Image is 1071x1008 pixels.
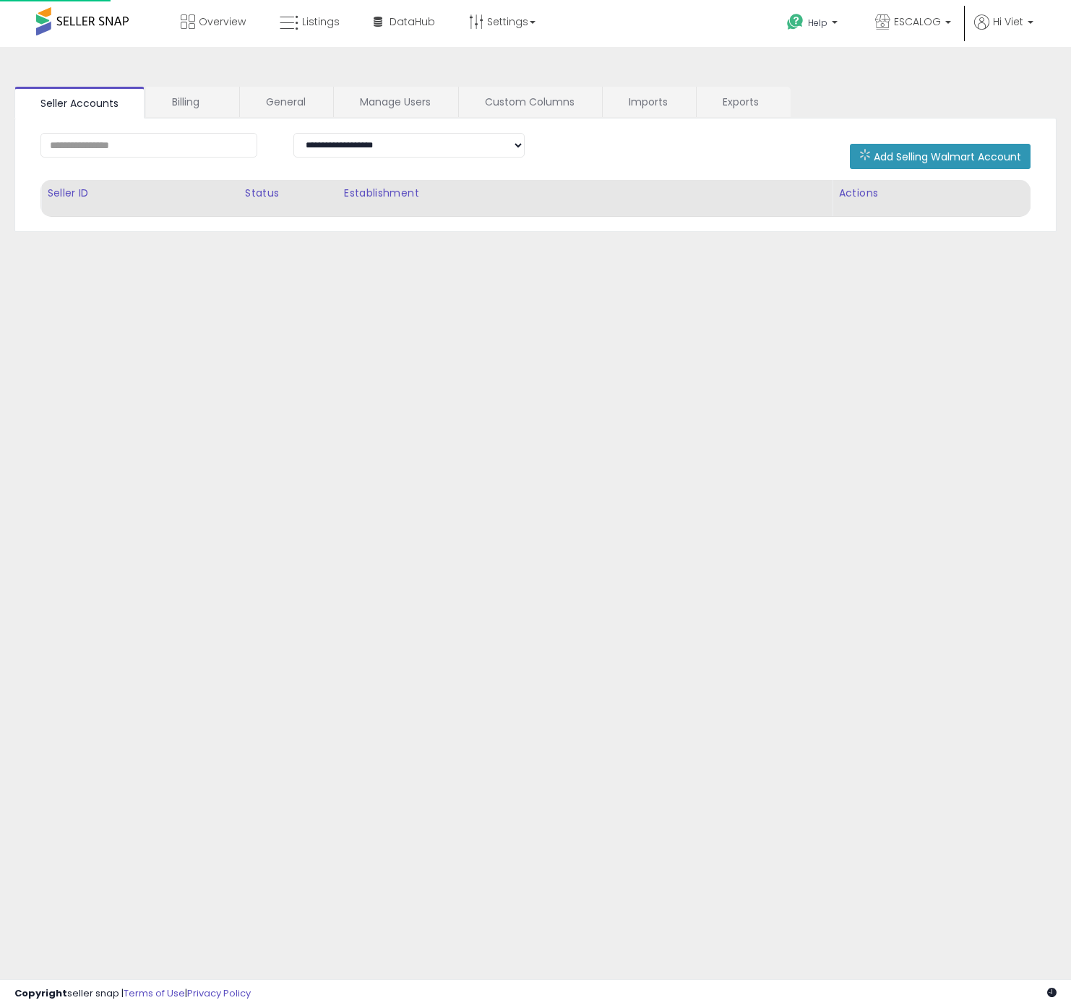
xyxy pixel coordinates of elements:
button: Add Selling Walmart Account [850,144,1031,169]
a: Imports [603,87,694,117]
a: Exports [697,87,789,117]
span: DataHub [390,14,435,29]
div: Status [245,186,332,201]
span: Hi Viet [993,14,1023,29]
div: Establishment [344,186,827,201]
div: Actions [838,186,1024,201]
div: Seller ID [47,186,233,201]
a: Seller Accounts [14,87,145,119]
a: Help [775,2,852,47]
span: Listings [302,14,340,29]
span: ESCALOG [894,14,941,29]
span: Help [808,17,827,29]
a: Custom Columns [459,87,601,117]
a: Billing [146,87,238,117]
a: General [240,87,332,117]
i: Get Help [786,13,804,31]
a: Hi Viet [974,14,1033,47]
span: Add Selling Walmart Account [874,150,1021,164]
a: Manage Users [334,87,457,117]
span: Overview [199,14,246,29]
